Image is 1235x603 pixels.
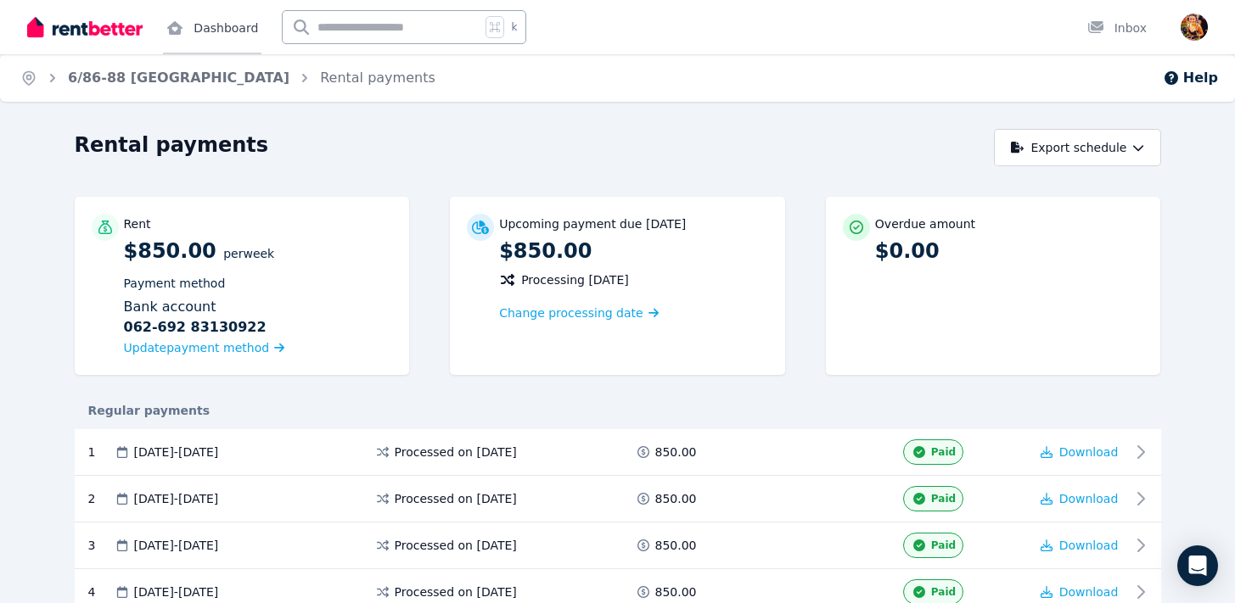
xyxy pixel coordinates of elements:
[75,131,269,159] h1: Rental payments
[223,247,274,260] span: per Week
[1059,492,1119,505] span: Download
[88,486,114,511] div: 2
[875,215,975,232] p: Overdue amount
[499,237,768,265] p: $850.00
[395,583,517,600] span: Processed on [DATE]
[1059,585,1119,599] span: Download
[875,237,1144,265] p: $0.00
[931,445,956,459] span: Paid
[27,14,143,40] img: RentBetter
[1041,444,1119,461] button: Download
[655,444,697,461] span: 850.00
[134,583,219,600] span: [DATE] - [DATE]
[521,271,629,288] span: Processing [DATE]
[68,70,289,86] a: 6/86-88 [GEOGRAPHIC_DATA]
[511,20,517,34] span: k
[931,492,956,505] span: Paid
[395,490,517,507] span: Processed on [DATE]
[1041,583,1119,600] button: Download
[88,533,114,558] div: 3
[931,539,956,552] span: Paid
[1181,14,1208,41] img: Magdalena Ewa Hajduk
[134,537,219,554] span: [DATE] - [DATE]
[124,275,393,292] p: Payment method
[134,444,219,461] span: [DATE] - [DATE]
[655,583,697,600] span: 850.00
[88,439,114,465] div: 1
[124,237,393,358] p: $850.00
[320,70,435,86] a: Rental payments
[499,215,686,232] p: Upcoming payment due [DATE]
[1059,539,1119,552] span: Download
[931,585,956,599] span: Paid
[1087,20,1147,36] div: Inbox
[124,317,267,338] b: 062-692 83130922
[655,537,697,554] span: 850.00
[1177,545,1218,586] div: Open Intercom Messenger
[655,490,697,507] span: 850.00
[1041,537,1119,554] button: Download
[124,341,270,355] span: Update payment method
[499,304,643,321] span: Change processing date
[994,129,1161,166] button: Export schedule
[124,215,151,232] p: Rent
[124,297,393,338] div: Bank account
[1059,445,1119,459] span: Download
[499,304,659,321] a: Change processing date
[75,402,1161,419] div: Regular payments
[395,444,517,461] span: Processed on [DATE]
[395,537,517,554] span: Processed on [DATE]
[134,490,219,507] span: [DATE] - [DATE]
[1041,490,1119,507] button: Download
[1163,68,1218,88] button: Help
